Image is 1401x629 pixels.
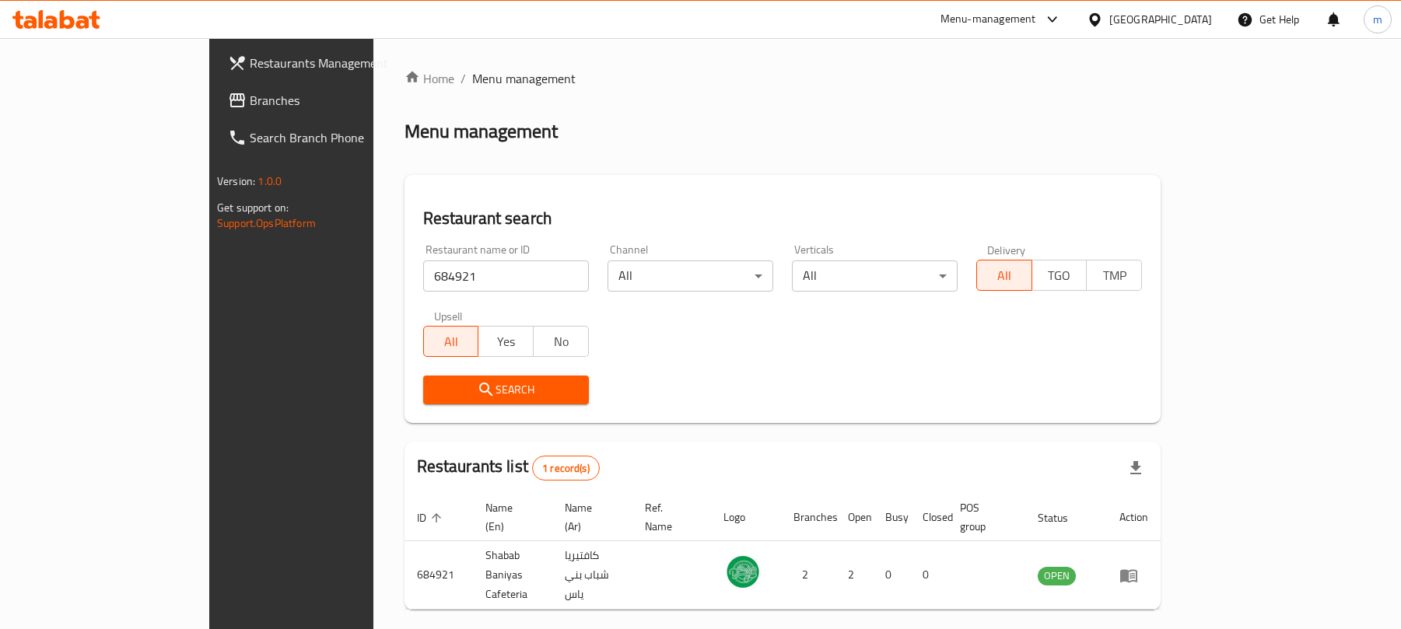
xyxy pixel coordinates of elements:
td: Shabab Baniyas Cafeteria [473,541,553,610]
div: [GEOGRAPHIC_DATA] [1109,11,1212,28]
th: Logo [711,494,781,541]
div: OPEN [1038,567,1076,585]
span: Search [436,380,576,400]
li: / [461,69,466,88]
td: 0 [873,541,910,610]
div: Menu [1119,566,1148,585]
td: كافتيريا شباب بني ياس [552,541,632,610]
span: All [430,330,473,353]
h2: Restaurants list [417,455,600,480]
button: All [976,260,1032,291]
img: Shabab Baniyas Cafeteria [723,553,762,592]
span: 1.0.0 [257,171,282,191]
span: All [983,264,1026,287]
table: enhanced table [405,494,1161,610]
a: Search Branch Phone [215,119,443,156]
div: All [608,260,773,292]
button: All [423,326,479,357]
button: Yes [478,326,534,357]
span: Version: [217,171,255,191]
th: Busy [873,494,910,541]
span: Yes [485,330,527,353]
h2: Menu management [405,119,558,144]
span: Name (Ar) [565,498,613,536]
span: POS group [960,498,1007,536]
span: TMP [1093,264,1136,287]
span: m [1373,11,1382,28]
td: 2 [781,541,835,610]
span: Menu management [472,69,576,88]
button: Search [423,376,589,404]
span: 1 record(s) [533,461,599,476]
h2: Restaurant search [423,207,1142,230]
span: ID [417,508,447,527]
td: 2 [835,541,873,610]
th: Action [1107,494,1161,541]
span: Search Branch Phone [250,128,431,147]
button: TGO [1031,260,1088,291]
span: Name (En) [485,498,534,536]
a: Branches [215,82,443,119]
span: Ref. Name [645,498,693,536]
button: No [533,326,589,357]
th: Closed [910,494,947,541]
a: Support.OpsPlatform [217,213,316,233]
span: Branches [250,91,431,110]
a: Restaurants Management [215,44,443,82]
label: Upsell [434,310,463,321]
span: OPEN [1038,567,1076,585]
span: Get support on: [217,197,289,218]
span: Restaurants Management [250,54,431,72]
input: Search for restaurant name or ID.. [423,260,589,292]
div: All [792,260,958,292]
th: Branches [781,494,835,541]
div: Menu-management [940,10,1036,29]
td: 0 [910,541,947,610]
nav: breadcrumb [405,69,1161,88]
label: Delivery [987,244,1026,255]
button: TMP [1086,260,1142,291]
span: Status [1038,508,1088,527]
span: No [540,330,583,353]
span: TGO [1038,264,1081,287]
div: Export file [1117,449,1154,487]
th: Open [835,494,873,541]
